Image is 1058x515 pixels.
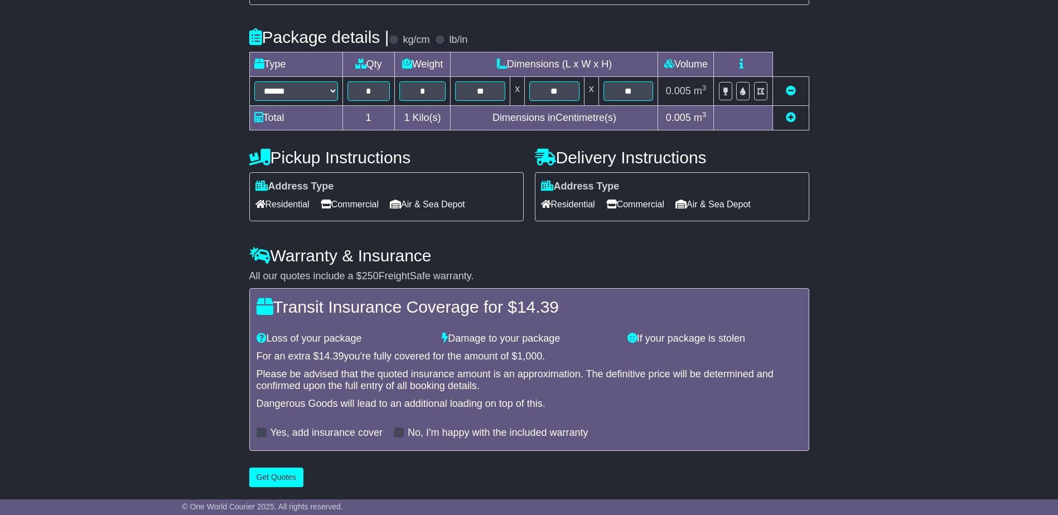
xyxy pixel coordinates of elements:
[584,77,598,106] td: x
[342,52,394,77] td: Qty
[436,333,622,345] div: Damage to your package
[694,85,707,96] span: m
[403,34,429,46] label: kg/cm
[408,427,588,439] label: No, I'm happy with the included warranty
[535,148,809,167] h4: Delivery Instructions
[394,106,451,130] td: Kilo(s)
[362,270,379,281] span: 250
[249,270,809,283] div: All our quotes include a $ FreightSafe warranty.
[257,351,802,363] div: For an extra $ you're fully covered for the amount of $ .
[451,106,658,130] td: Dimensions in Centimetre(s)
[786,112,796,123] a: Add new item
[675,196,751,213] span: Air & Sea Depot
[541,196,595,213] span: Residential
[694,112,707,123] span: m
[666,85,691,96] span: 0.005
[517,298,559,316] span: 14.39
[249,148,524,167] h4: Pickup Instructions
[251,333,437,345] div: Loss of your package
[606,196,664,213] span: Commercial
[249,468,304,487] button: Get Quotes
[255,196,310,213] span: Residential
[394,52,451,77] td: Weight
[249,106,342,130] td: Total
[510,77,525,106] td: x
[666,112,691,123] span: 0.005
[390,196,465,213] span: Air & Sea Depot
[182,502,343,511] span: © One World Courier 2025. All rights reserved.
[658,52,714,77] td: Volume
[321,196,379,213] span: Commercial
[249,28,389,46] h4: Package details |
[270,427,383,439] label: Yes, add insurance cover
[249,246,809,265] h4: Warranty & Insurance
[541,181,620,193] label: Address Type
[257,298,802,316] h4: Transit Insurance Coverage for $
[319,351,344,362] span: 14.39
[517,351,542,362] span: 1,000
[451,52,658,77] td: Dimensions (L x W x H)
[449,34,467,46] label: lb/in
[702,110,707,119] sup: 3
[786,85,796,96] a: Remove this item
[257,368,802,392] div: Please be advised that the quoted insurance amount is an approximation. The definitive price will...
[249,52,342,77] td: Type
[622,333,808,345] div: If your package is stolen
[702,84,707,92] sup: 3
[255,181,334,193] label: Address Type
[342,106,394,130] td: 1
[257,398,802,410] div: Dangerous Goods will lead to an additional loading on top of this.
[404,112,409,123] span: 1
